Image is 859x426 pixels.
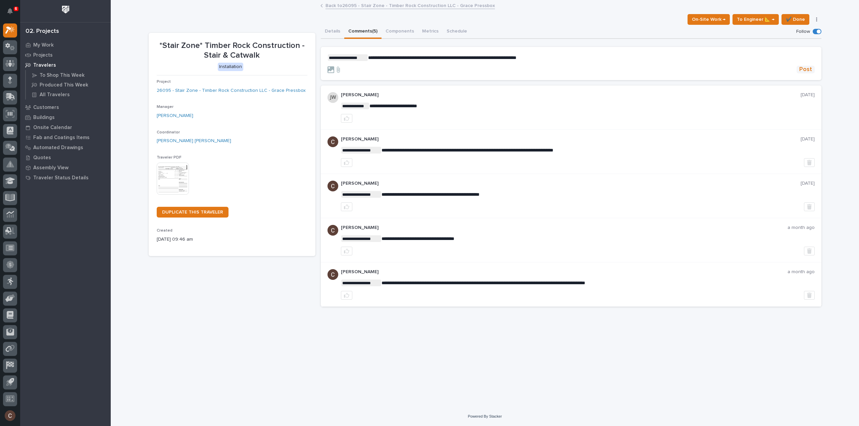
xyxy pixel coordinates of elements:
[33,42,54,48] p: My Work
[786,15,805,23] span: ✔️ Done
[804,247,815,255] button: Delete post
[157,87,306,94] a: 26095 - Stair Zone - Timber Rock Construction LLC - Grace Pressbox
[341,114,352,123] button: like this post
[418,25,443,39] button: Metrics
[801,181,815,186] p: [DATE]
[33,115,55,121] p: Buildings
[33,135,90,141] p: Fab and Coatings Items
[20,60,111,70] a: Travelers
[797,66,815,73] button: Post
[321,25,344,39] button: Details
[162,210,223,215] span: DUPLICATE THIS TRAVELER
[157,80,171,84] span: Project
[157,130,180,134] span: Coordinator
[692,15,725,23] span: On-Site Work →
[341,247,352,255] button: like this post
[443,25,471,39] button: Schedule
[327,136,338,147] img: AGNmyxaji213nCK4JzPdPN3H3CMBhXDSA2tJ_sy3UIa5=s96-c
[796,29,810,35] p: Follow
[341,291,352,300] button: like this post
[3,4,17,18] button: Notifications
[341,269,788,275] p: [PERSON_NAME]
[33,165,68,171] p: Assembly View
[33,145,83,151] p: Automated Drawings
[157,105,173,109] span: Manager
[20,173,111,183] a: Traveler Status Details
[341,225,788,231] p: [PERSON_NAME]
[157,207,229,218] a: DUPLICATE THIS TRAVELER
[341,202,352,211] button: like this post
[33,155,51,161] p: Quotes
[732,14,779,25] button: To Engineer 📐 →
[26,70,111,80] a: To Shop This Week
[804,202,815,211] button: Delete post
[801,92,815,98] p: [DATE]
[799,66,812,73] span: Post
[33,62,56,68] p: Travelers
[788,269,815,275] p: a month ago
[341,92,801,98] p: [PERSON_NAME]
[344,25,382,39] button: Comments (5)
[781,14,809,25] button: ✔️ Done
[341,136,801,142] p: [PERSON_NAME]
[804,158,815,167] button: Delete post
[20,132,111,142] a: Fab and Coatings Items
[40,92,70,98] p: All Travelers
[26,90,111,99] a: All Travelers
[20,122,111,132] a: Onsite Calendar
[59,3,72,16] img: Workspace Logo
[341,181,801,186] p: [PERSON_NAME]
[788,225,815,231] p: a month ago
[325,1,495,9] a: Back to26095 - Stair Zone - Timber Rock Construction LLC - Grace Pressbox
[327,225,338,236] img: AGNmyxaji213nCK4JzPdPN3H3CMBhXDSA2tJ_sy3UIa5=s96-c
[40,72,85,78] p: To Shop This Week
[801,136,815,142] p: [DATE]
[327,181,338,191] img: AGNmyxaji213nCK4JzPdPN3H3CMBhXDSA2tJ_sy3UIa5=s96-c
[20,112,111,122] a: Buildings
[3,409,17,423] button: users-avatar
[157,112,193,119] a: [PERSON_NAME]
[157,156,182,160] span: Traveler PDF
[20,102,111,112] a: Customers
[218,63,243,71] div: Installation
[20,153,111,163] a: Quotes
[33,175,89,181] p: Traveler Status Details
[382,25,418,39] button: Components
[688,14,730,25] button: On-Site Work →
[341,158,352,167] button: like this post
[157,137,231,144] a: [PERSON_NAME] [PERSON_NAME]
[157,229,172,233] span: Created
[20,163,111,173] a: Assembly View
[33,52,53,58] p: Projects
[468,414,502,418] a: Powered By Stacker
[157,236,307,243] p: [DATE] 09:46 am
[20,50,111,60] a: Projects
[33,105,59,111] p: Customers
[26,80,111,89] a: Produced This Week
[157,41,307,60] p: *Stair Zone* Timber Rock Construction - Stair & Catwalk
[40,82,88,88] p: Produced This Week
[20,142,111,153] a: Automated Drawings
[20,40,111,50] a: My Work
[8,8,17,19] div: Notifications6
[15,6,17,11] p: 6
[737,15,774,23] span: To Engineer 📐 →
[327,269,338,280] img: AGNmyxaji213nCK4JzPdPN3H3CMBhXDSA2tJ_sy3UIa5=s96-c
[26,28,59,35] div: 02. Projects
[804,291,815,300] button: Delete post
[33,125,72,131] p: Onsite Calendar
